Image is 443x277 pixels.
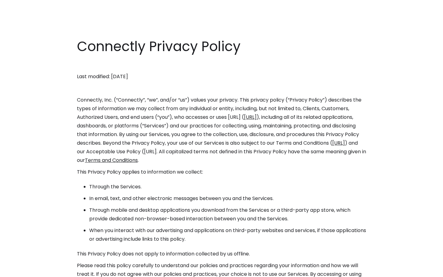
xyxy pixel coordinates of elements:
[89,226,366,243] li: When you interact with our advertising and applications on third-party websites and services, if ...
[77,84,366,93] p: ‍
[77,72,366,81] p: Last modified: [DATE]
[332,139,345,147] a: [URL]
[77,250,366,258] p: This Privacy Policy does not apply to information collected by us offline.
[89,183,366,191] li: Through the Services.
[77,37,366,56] h1: Connectly Privacy Policy
[89,194,366,203] li: In email, text, and other electronic messages between you and the Services.
[85,157,138,164] a: Terms and Conditions
[77,96,366,165] p: Connectly, Inc. (“Connectly”, “we”, and/or “us”) values your privacy. This privacy policy (“Priva...
[244,114,257,121] a: [URL]
[77,168,366,176] p: This Privacy Policy applies to information we collect:
[77,61,366,69] p: ‍
[89,206,366,223] li: Through mobile and desktop applications you download from the Services or a third-party app store...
